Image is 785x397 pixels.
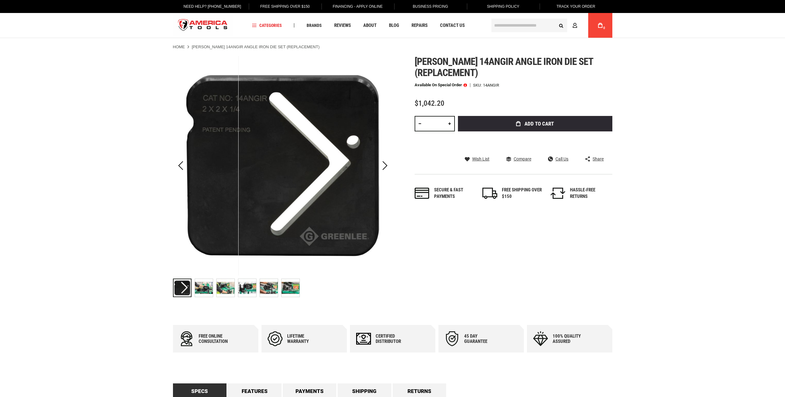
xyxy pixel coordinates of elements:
span: $1,042.20 [415,99,444,108]
span: Reviews [334,23,351,28]
div: GREENLEE 14ANGIR ANGLE IRON DIE SET (REPLACEMENT) [281,275,300,300]
img: GREENLEE 14ANGIR ANGLE IRON DIE SET (REPLACEMENT) [173,56,393,275]
img: GREENLEE 14ANGIR ANGLE IRON DIE SET (REPLACEMENT) [217,279,235,297]
img: GREENLEE 14ANGIR ANGLE IRON DIE SET (REPLACEMENT) [195,279,213,297]
a: Blog [386,21,402,30]
img: returns [550,188,565,199]
a: 0 [594,13,606,38]
div: Free online consultation [199,334,236,344]
div: HASSLE-FREE RETURNS [570,187,610,200]
img: payments [415,188,429,199]
a: Call Us [548,156,568,162]
div: GREENLEE 14ANGIR ANGLE IRON DIE SET (REPLACEMENT) [195,275,216,300]
span: Add to Cart [524,121,554,126]
span: About [363,23,377,28]
a: Wish List [465,156,490,162]
span: Brands [307,23,322,28]
a: Compare [506,156,531,162]
a: Brands [304,21,325,30]
div: Next [377,56,393,275]
a: About [360,21,379,30]
p: Available on Special Order [415,83,467,87]
img: GREENLEE 14ANGIR ANGLE IRON DIE SET (REPLACEMENT) [260,279,278,297]
div: GREENLEE 14ANGIR ANGLE IRON DIE SET (REPLACEMENT) [216,275,238,300]
img: GREENLEE 14ANGIR ANGLE IRON DIE SET (REPLACEMENT) [282,279,300,297]
iframe: Secure express checkout frame [457,133,614,151]
span: Repairs [412,23,428,28]
strong: SKU [473,83,483,87]
a: Home [173,44,185,50]
a: Reviews [331,21,354,30]
div: 100% quality assured [553,334,590,344]
span: Share [593,157,604,161]
span: Wish List [472,157,490,161]
a: Repairs [409,21,430,30]
img: shipping [482,188,497,199]
div: FREE SHIPPING OVER $150 [502,187,542,200]
a: Categories [249,21,285,30]
span: Contact Us [440,23,465,28]
span: 0 [603,26,605,30]
div: GREENLEE 14ANGIR ANGLE IRON DIE SET (REPLACEMENT) [173,275,195,300]
span: [PERSON_NAME] 14angir angle iron die set (replacement) [415,56,593,79]
img: GREENLEE 14ANGIR ANGLE IRON DIE SET (REPLACEMENT) [238,279,256,297]
div: Lifetime warranty [287,334,324,344]
div: Certified Distributor [376,334,413,344]
button: Search [555,19,567,31]
a: Contact Us [437,21,468,30]
div: Secure & fast payments [434,187,474,200]
div: 14ANGIR [483,83,499,87]
div: GREENLEE 14ANGIR ANGLE IRON DIE SET (REPLACEMENT) [238,275,260,300]
button: Add to Cart [458,116,612,131]
div: Previous [173,56,188,275]
span: Blog [389,23,399,28]
span: Shipping Policy [487,4,520,9]
img: America Tools [173,14,233,37]
span: Categories [252,23,282,28]
span: Compare [514,157,531,161]
div: 45 day Guarantee [464,334,501,344]
div: GREENLEE 14ANGIR ANGLE IRON DIE SET (REPLACEMENT) [260,275,281,300]
span: Call Us [555,157,568,161]
a: store logo [173,14,233,37]
strong: [PERSON_NAME] 14ANGIR ANGLE IRON DIE SET (REPLACEMENT) [192,45,320,49]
